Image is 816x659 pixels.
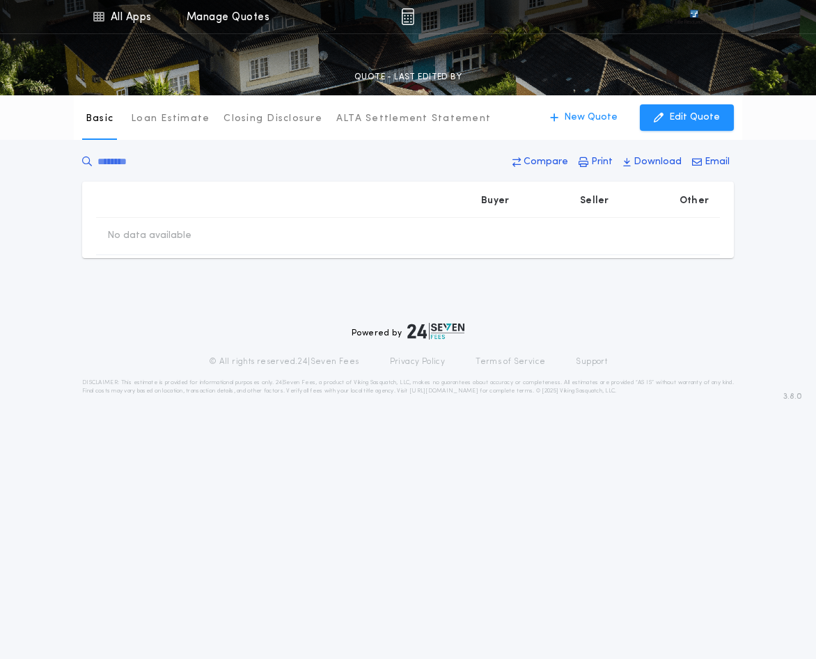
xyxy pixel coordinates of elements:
p: Closing Disclosure [223,112,322,126]
p: Email [705,155,730,169]
a: [URL][DOMAIN_NAME] [409,388,478,394]
p: New Quote [564,111,618,125]
p: Compare [524,155,568,169]
button: Compare [508,150,572,175]
p: Buyer [481,194,509,208]
p: Seller [580,194,609,208]
button: Print [574,150,617,175]
button: Email [688,150,734,175]
p: ALTA Settlement Statement [336,112,491,126]
p: QUOTE - LAST EDITED BY [354,70,462,84]
button: Edit Quote [640,104,734,131]
img: logo [407,323,464,340]
a: Privacy Policy [390,356,446,367]
td: No data available [96,218,203,254]
p: Print [591,155,613,169]
p: Loan Estimate [131,112,210,126]
button: Download [619,150,686,175]
p: DISCLAIMER: This estimate is provided for informational purposes only. 24|Seven Fees, a product o... [82,379,734,395]
p: Other [680,194,709,208]
p: Download [634,155,682,169]
div: Powered by [352,323,464,340]
a: Support [576,356,607,367]
p: Edit Quote [669,111,720,125]
button: New Quote [536,104,631,131]
p: Basic [86,112,113,126]
p: © All rights reserved. 24|Seven Fees [209,356,359,367]
span: 3.8.0 [783,390,802,403]
a: Terms of Service [476,356,545,367]
img: vs-icon [665,10,723,24]
img: img [401,8,414,25]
